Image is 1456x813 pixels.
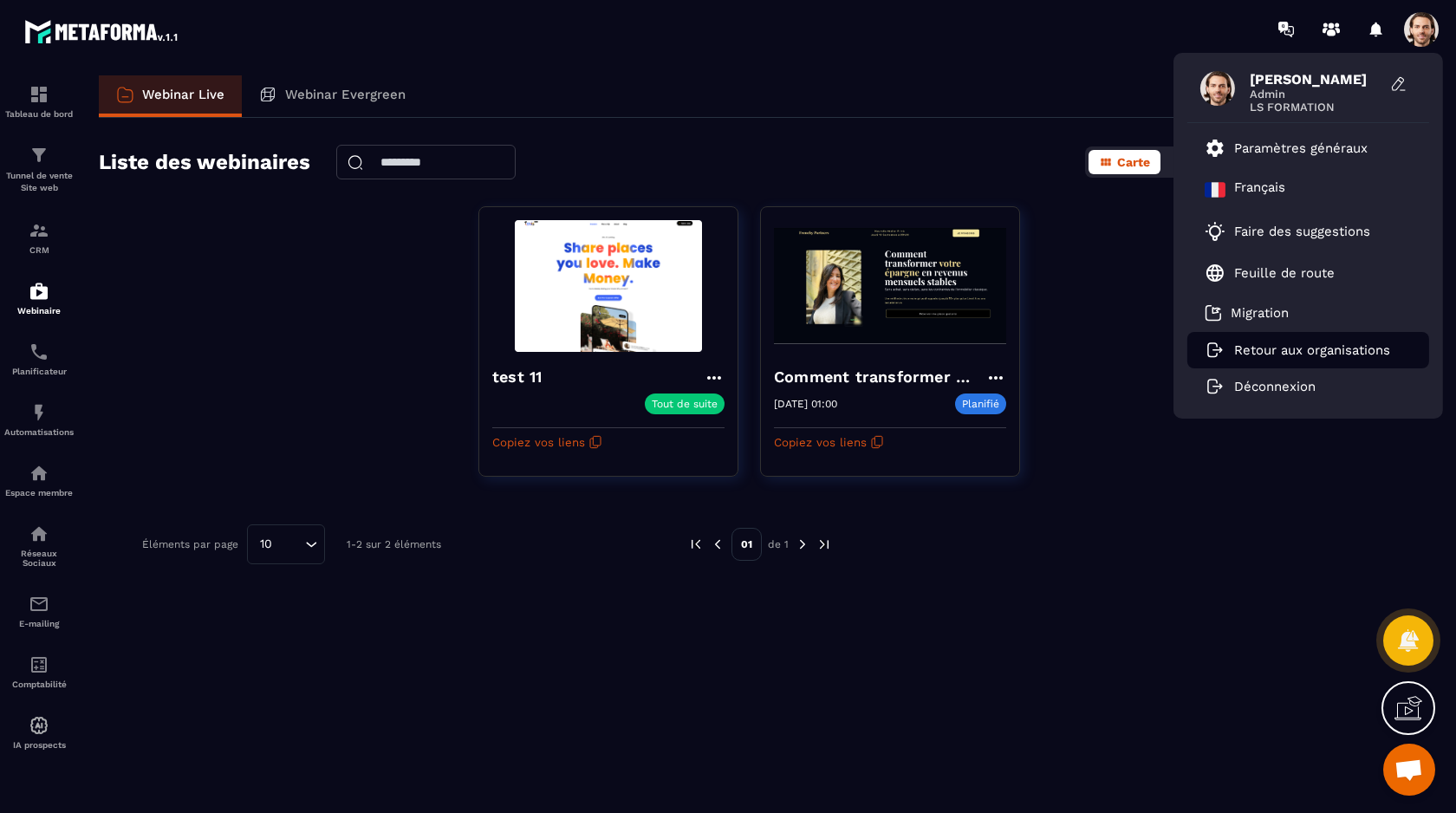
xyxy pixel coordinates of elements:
img: accountant [29,654,49,675]
p: Planifié [955,393,1006,414]
img: prev [710,537,725,552]
p: Feuille de route [1234,265,1335,281]
p: IA prospects [4,740,74,750]
img: automations [29,463,49,484]
p: de 1 [768,537,789,551]
p: Webinar Live [142,87,224,102]
p: Éléments par page [142,538,238,550]
a: accountantaccountantComptabilité [4,641,74,702]
img: scheduler [29,341,49,362]
p: Migration [1231,305,1289,321]
img: social-network [29,524,49,544]
p: Planificateur [4,367,74,376]
button: Carte [1089,150,1160,174]
span: Carte [1117,155,1150,169]
img: webinar-background [492,220,725,352]
a: automationsautomationsWebinaire [4,268,74,328]
a: Faire des suggestions [1205,221,1390,242]
p: 1-2 sur 2 éléments [347,538,441,550]
a: formationformationTableau de bord [4,71,74,132]
button: Copiez vos liens [492,428,602,456]
p: Tableau de bord [4,109,74,119]
img: automations [29,281,49,302]
span: 10 [254,535,278,554]
a: Retour aux organisations [1205,342,1390,358]
img: logo [24,16,180,47]
p: Webinar Evergreen [285,87,406,102]
img: automations [29,715,49,736]
h2: Liste des webinaires [99,145,310,179]
p: Webinaire [4,306,74,315]
p: Réseaux Sociaux [4,549,74,568]
a: Feuille de route [1205,263,1335,283]
h4: test 11 [492,365,550,389]
p: Déconnexion [1234,379,1316,394]
h4: Comment transformer votre épargne en un revenus mensuels stables [774,365,985,389]
p: Automatisations [4,427,74,437]
div: Search for option [247,524,325,564]
a: formationformationCRM [4,207,74,268]
p: CRM [4,245,74,255]
p: Comptabilité [4,680,74,689]
img: automations [29,402,49,423]
a: Paramètres généraux [1205,138,1368,159]
p: Faire des suggestions [1234,224,1370,239]
img: formation [29,84,49,105]
img: next [816,537,832,552]
img: email [29,594,49,615]
a: schedulerschedulerPlanificateur [4,328,74,389]
img: webinar-background [774,220,1006,352]
a: automationsautomationsEspace membre [4,450,74,511]
span: [PERSON_NAME] [1250,71,1380,88]
p: Français [1234,179,1285,200]
p: Tunnel de vente Site web [4,170,74,194]
a: social-networksocial-networkRéseaux Sociaux [4,511,74,581]
p: Tout de suite [652,398,718,410]
input: Search for option [278,535,301,554]
div: Mở cuộc trò chuyện [1383,744,1435,796]
p: [DATE] 01:00 [774,398,837,410]
a: automationsautomationsAutomatisations [4,389,74,450]
a: formationformationTunnel de vente Site web [4,132,74,207]
p: Retour aux organisations [1234,342,1390,358]
a: Migration [1205,304,1289,322]
p: Paramètres généraux [1234,140,1368,156]
span: LS FORMATION [1250,101,1380,114]
a: Webinar Live [99,75,242,117]
img: next [795,537,810,552]
img: formation [29,220,49,241]
p: E-mailing [4,619,74,628]
span: Admin [1250,88,1380,101]
button: Copiez vos liens [774,428,884,456]
a: emailemailE-mailing [4,581,74,641]
p: Espace membre [4,488,74,498]
button: Liste [1162,150,1230,174]
img: formation [29,145,49,166]
p: 01 [731,528,762,561]
img: prev [688,537,704,552]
